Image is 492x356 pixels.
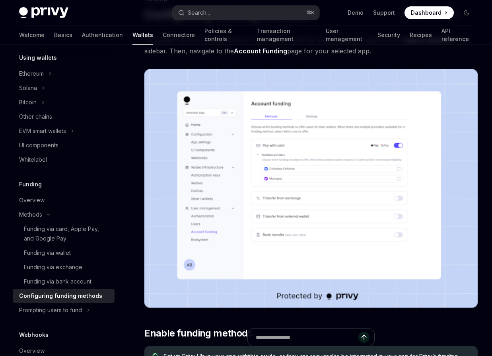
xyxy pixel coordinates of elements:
[19,141,58,150] div: UI components
[410,25,432,45] a: Recipes
[24,248,71,258] div: Funding via wallet
[13,274,115,289] a: Funding via bank account
[163,25,195,45] a: Connectors
[19,196,45,205] div: Overview
[54,25,72,45] a: Basics
[24,224,110,243] div: Funding via card, Apple Pay, and Google Pay
[13,110,115,124] a: Other chains
[348,9,364,17] a: Demo
[19,210,42,219] div: Methods
[204,25,247,45] a: Policies & controls
[19,25,45,45] a: Welcome
[82,25,123,45] a: Authentication
[306,10,315,16] span: ⌘ K
[373,9,395,17] a: Support
[441,25,473,45] a: API reference
[19,155,47,164] div: Whitelabel
[358,332,369,343] button: Send message
[13,246,115,260] a: Funding via wallet
[24,277,91,286] div: Funding via bank account
[13,260,115,274] a: Funding via exchange
[326,25,368,45] a: User management
[411,9,441,17] span: Dashboard
[173,6,320,20] button: Search...⌘K
[460,6,473,19] button: Toggle dark mode
[19,126,66,136] div: EVM smart wallets
[132,25,153,45] a: Wallets
[234,47,287,55] a: Account Funding
[188,8,210,18] div: Search...
[13,289,115,303] a: Configuring funding methods
[19,53,57,63] h5: Using wallets
[19,98,37,107] div: Bitcoin
[19,83,37,93] div: Solana
[13,193,115,207] a: Overview
[377,25,400,45] a: Security
[144,34,478,57] span: To enable various funding flows for your users, visit the and select your app from the in the sid...
[13,153,115,167] a: Whitelabel
[19,69,44,78] div: Ethereum
[19,180,42,189] h5: Funding
[404,6,454,19] a: Dashboard
[257,25,316,45] a: Transaction management
[144,69,478,308] img: Fundingupdate PNG
[19,305,82,315] div: Prompting users to fund
[13,138,115,153] a: UI components
[19,112,52,121] div: Other chains
[19,7,68,18] img: dark logo
[19,330,49,340] h5: Webhooks
[24,262,82,272] div: Funding via exchange
[13,222,115,246] a: Funding via card, Apple Pay, and Google Pay
[19,346,45,356] div: Overview
[19,291,102,301] div: Configuring funding methods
